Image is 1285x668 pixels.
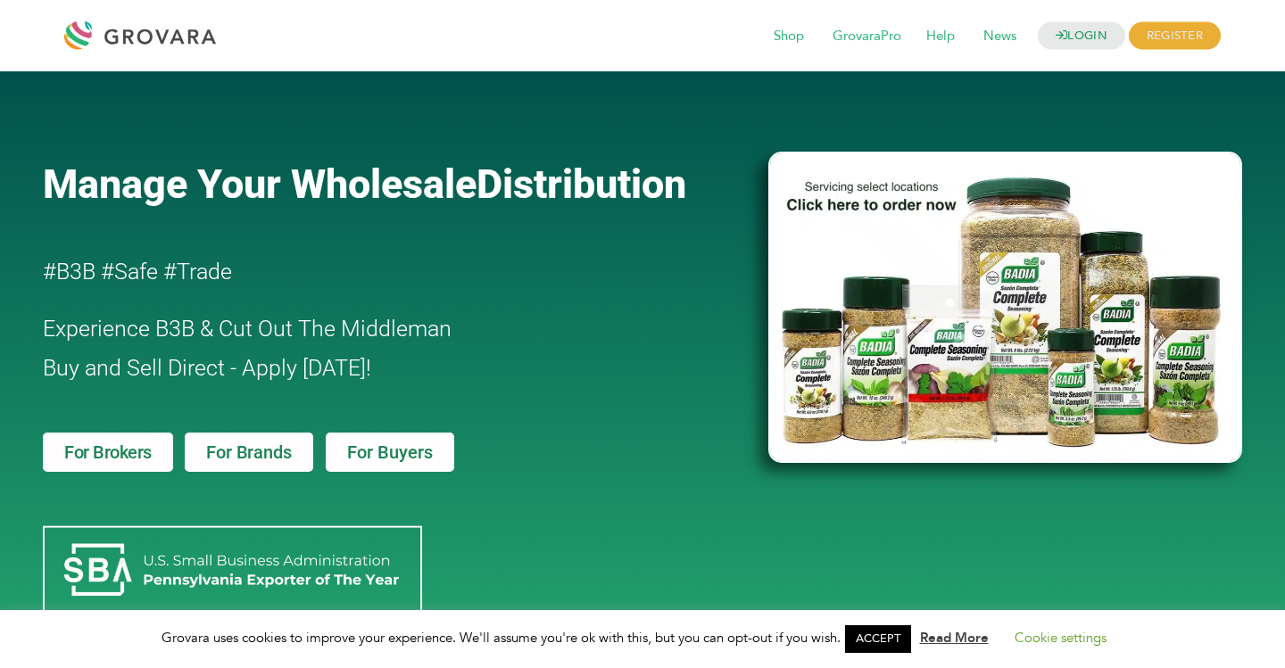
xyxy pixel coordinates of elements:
a: GrovaraPro [820,27,914,46]
span: For Brands [206,443,291,461]
span: Experience B3B & Cut Out The Middleman [43,316,452,342]
span: REGISTER [1129,22,1221,50]
a: Shop [761,27,817,46]
a: For Brokers [43,433,173,472]
a: ACCEPT [845,625,911,653]
a: Manage Your WholesaleDistribution [43,161,739,208]
span: Grovara uses cookies to improve your experience. We'll assume you're ok with this, but you can op... [162,629,1124,647]
span: Shop [761,20,817,54]
a: For Buyers [326,433,454,472]
h2: #B3B #Safe #Trade [43,252,666,292]
span: For Brokers [64,443,152,461]
span: Buy and Sell Direct - Apply [DATE]! [43,355,371,381]
span: GrovaraPro [820,20,914,54]
span: Manage Your Wholesale [43,161,477,208]
a: Help [914,27,967,46]
span: News [971,20,1029,54]
a: Read More [920,629,989,647]
a: Cookie settings [1015,629,1107,647]
a: LOGIN [1038,22,1125,50]
span: Help [914,20,967,54]
a: For Brands [185,433,312,472]
span: Distribution [477,161,686,208]
span: For Buyers [347,443,433,461]
a: News [971,27,1029,46]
